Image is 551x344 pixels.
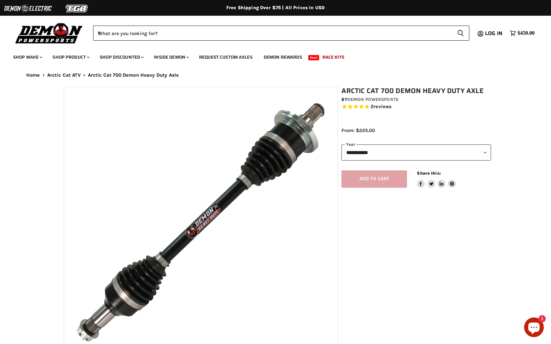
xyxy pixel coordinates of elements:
span: New! [308,55,319,60]
span: Log in [485,29,502,37]
inbox-online-store-chat: Shopify online store chat [522,317,546,339]
a: Log in [482,30,506,36]
a: Shop Discounted [95,50,148,64]
span: Arctic Cat 700 Demon Heavy Duty Axle [88,72,179,78]
div: by [341,96,491,103]
a: Arctic Cat ATV [47,72,81,78]
div: Free Shipping Over $75 | All Prices In USD [13,5,538,11]
img: TGB Logo 2 [52,2,102,15]
a: Race Kits [317,50,349,64]
span: Rated 5.0 out of 5 stars 2 reviews [341,104,491,110]
a: Inside Demon [149,50,193,64]
img: Demon Electric Logo 2 [3,2,52,15]
h1: Arctic Cat 700 Demon Heavy Duty Axle [341,87,491,95]
a: Demon Powersports [347,97,398,102]
a: Home [26,72,40,78]
span: $450.00 [518,30,535,36]
a: Request Custom Axles [194,50,257,64]
a: Demon Rewards [259,50,307,64]
img: Demon Powersports [13,21,85,45]
button: Search [452,26,469,41]
ul: Main menu [8,48,533,64]
a: Shop Product [48,50,93,64]
nav: Breadcrumbs [13,72,538,78]
span: Share this: [417,171,440,176]
a: Shop Make [8,50,46,64]
form: Product [93,26,469,41]
a: $450.00 [506,29,538,38]
input: When autocomplete results are available use up and down arrows to review and enter to select [93,26,452,41]
span: From: $225.00 [341,127,375,133]
select: year [341,144,491,161]
span: reviews [374,104,392,109]
span: 2 reviews [371,104,392,109]
aside: Share this: [417,170,456,188]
